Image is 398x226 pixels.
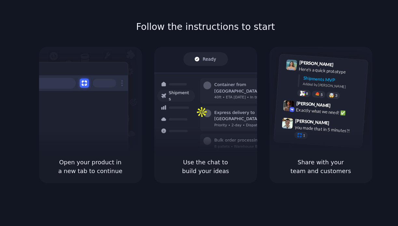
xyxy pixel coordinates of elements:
[296,100,331,109] span: [PERSON_NAME]
[306,92,308,95] span: 8
[214,144,275,150] div: 8 pallets • Warehouse B • Packed
[303,75,363,85] div: Shipments MVP
[299,59,334,68] span: [PERSON_NAME]
[214,109,285,122] div: Express delivery to [GEOGRAPHIC_DATA]
[329,93,334,98] div: 🤯
[295,124,360,135] div: you made that in 5 minutes?!
[335,62,349,70] span: 9:41 AM
[331,120,345,128] span: 9:47 AM
[136,20,275,34] h1: Follow the instructions to start
[277,158,364,175] h5: Share with your team and customers
[335,94,337,97] span: 3
[169,90,191,102] span: Shipments
[303,81,363,91] div: Added by [PERSON_NAME]
[214,95,285,100] div: 40ft • ETA [DATE] • In transit
[296,107,361,118] div: Exactly what we need! ✅
[47,158,134,175] h5: Open your product in a new tab to continue
[214,137,275,144] div: Bulk order processing
[214,123,285,128] div: Priority • 2-day • Dispatched
[332,103,346,111] span: 9:42 AM
[295,117,329,127] span: [PERSON_NAME]
[298,66,364,77] div: Here's a quick prototype
[303,134,305,137] span: 1
[214,82,285,94] div: Container from [GEOGRAPHIC_DATA]
[202,56,216,62] span: Ready
[320,93,323,96] span: 5
[162,158,249,175] h5: Use the chat to build your ideas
